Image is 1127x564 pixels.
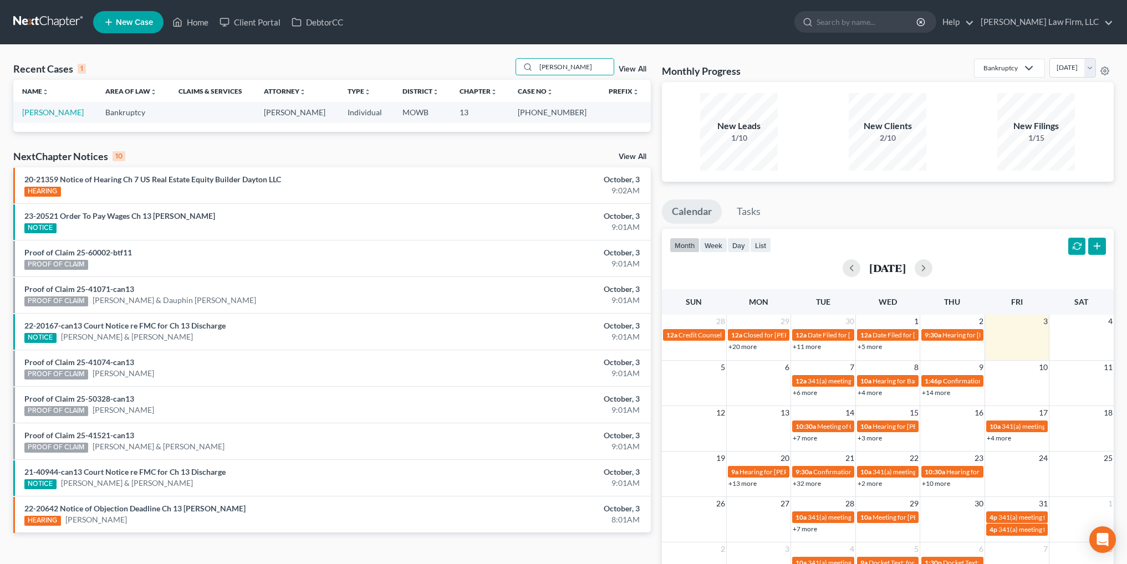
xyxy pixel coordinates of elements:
div: 9:01AM [442,258,640,269]
span: 12a [666,331,677,339]
span: 9:30a [925,331,941,339]
a: Help [937,12,974,32]
div: October, 3 [442,393,640,404]
a: [PERSON_NAME] [22,107,84,117]
i: unfold_more [491,89,497,95]
div: PROOF OF CLAIM [24,406,88,416]
a: Tasks [727,199,771,224]
span: 29 [909,497,920,510]
span: 6 [784,361,791,374]
button: day [727,238,750,253]
span: 29 [779,315,791,328]
a: +4 more [858,388,882,397]
span: 10a [990,422,1001,430]
a: DebtorCC [286,12,349,32]
span: Hearing for [PERSON_NAME] [740,468,826,476]
span: 341(a) meeting for Bar K Holdings, LLC [1002,422,1114,430]
span: 10a [860,513,871,521]
a: [PERSON_NAME] [65,514,127,525]
a: Chapterunfold_more [460,87,497,95]
span: 17 [1038,406,1049,419]
span: 10 [1038,361,1049,374]
span: 27 [779,497,791,510]
td: Bankruptcy [96,102,169,122]
span: 7 [1042,542,1049,556]
a: +11 more [793,342,821,351]
span: 30 [973,497,985,510]
span: 341(a) meeting for [PERSON_NAME] [808,513,915,521]
div: 9:01AM [442,295,640,306]
a: [PERSON_NAME] Law Firm, LLC [975,12,1113,32]
span: 9 [978,361,985,374]
div: PROOF OF CLAIM [24,370,88,380]
a: +5 more [858,342,882,351]
span: 23 [973,452,985,465]
div: PROOF OF CLAIM [24,260,88,270]
span: Sat [1074,297,1088,306]
a: 22-20642 Notice of Objection Deadline Ch 13 [PERSON_NAME] [24,504,246,513]
div: 9:01AM [442,222,640,233]
i: unfold_more [299,89,306,95]
a: Proof of Claim 25-60002-btf11 [24,248,132,257]
span: 2 [720,542,726,556]
div: Open Intercom Messenger [1089,526,1116,553]
div: 9:01AM [442,331,640,342]
a: [PERSON_NAME] & Dauphin [PERSON_NAME] [93,295,256,306]
a: Proof of Claim 25-41074-can13 [24,357,134,367]
span: Hearing for [PERSON_NAME] [873,422,959,430]
h3: Monthly Progress [662,64,741,78]
a: Attorneyunfold_more [264,87,306,95]
a: Districtunfold_more [402,87,439,95]
i: unfold_more [547,89,553,95]
i: unfold_more [364,89,371,95]
span: Hearing for Bar K Holdings, LLC [873,377,964,385]
button: month [670,238,700,253]
a: Typeunfold_more [348,87,371,95]
span: Hearing for 1 Big Red, LLC [946,468,1022,476]
div: October, 3 [442,211,640,222]
a: +32 more [793,479,821,488]
span: 28 [844,497,855,510]
span: Tue [816,297,830,306]
span: 16 [973,406,985,419]
span: 1 [913,315,920,328]
span: 10a [795,513,807,521]
span: 12a [860,331,871,339]
i: unfold_more [150,89,157,95]
span: 3 [1042,315,1049,328]
a: [PERSON_NAME] [93,404,154,416]
a: [PERSON_NAME] & [PERSON_NAME] [93,441,225,452]
span: 26 [715,497,726,510]
div: NOTICE [24,223,57,233]
button: week [700,238,727,253]
span: 12a [731,331,742,339]
span: 4p [990,525,997,534]
span: Confirmation Hearing for [PERSON_NAME] [813,468,940,476]
div: PROOF OF CLAIM [24,443,88,453]
a: +7 more [793,525,817,533]
span: 25 [1103,452,1114,465]
td: 13 [451,102,509,122]
a: Case Nounfold_more [518,87,553,95]
div: New Leads [700,120,778,132]
span: 15 [909,406,920,419]
div: New Clients [849,120,926,132]
span: Date Filed for [PERSON_NAME] & [PERSON_NAME] [873,331,1024,339]
td: Individual [339,102,394,122]
div: October, 3 [442,503,640,514]
div: 9:02AM [442,185,640,196]
a: 20-21359 Notice of Hearing Ch 7 US Real Estate Equity Builder Dayton LLC [24,175,281,184]
span: 341(a) meeting for [PERSON_NAME] & [PERSON_NAME] [873,468,1038,476]
a: Proof of Claim 25-41521-can13 [24,430,134,440]
span: Closed for [PERSON_NAME] & [PERSON_NAME] [743,331,885,339]
span: Meeting for [PERSON_NAME] [873,513,960,521]
span: 12 [715,406,726,419]
span: 14 [844,406,855,419]
span: Confirmation hearing for Apple Central KC [943,377,1067,385]
div: October, 3 [442,284,640,295]
div: 9:01AM [442,441,640,452]
th: Claims & Services [170,80,256,102]
a: [PERSON_NAME] & [PERSON_NAME] [61,331,193,342]
span: Fri [1011,297,1023,306]
div: October, 3 [442,357,640,368]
